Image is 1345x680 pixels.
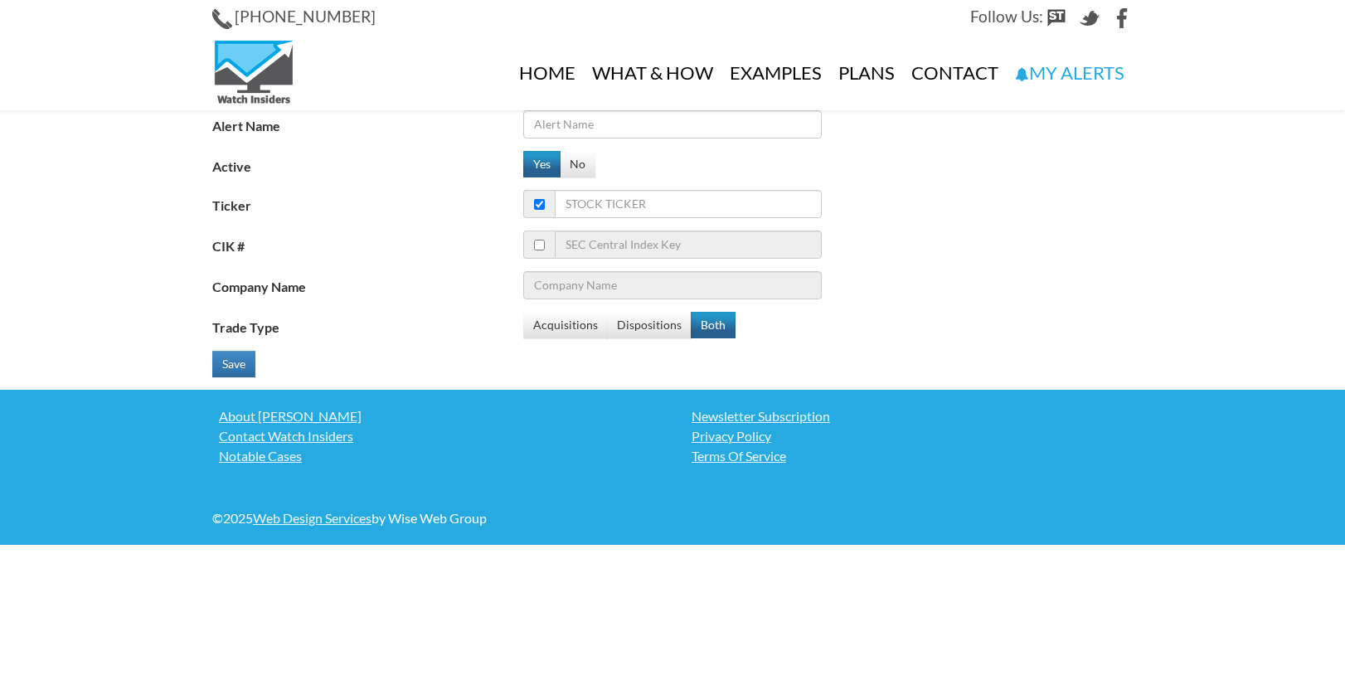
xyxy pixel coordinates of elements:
[555,231,822,259] input: SEC Central Index Key
[253,510,371,526] a: Web Design Services
[1046,8,1066,28] img: StockTwits
[212,190,523,216] label: Ticker
[212,271,523,297] label: Company Name
[212,110,523,136] label: Alert Name
[607,312,692,338] button: Dispositions
[212,446,660,466] a: Notable Cases
[685,446,1133,466] a: Terms Of Service
[212,231,523,256] label: CIK #
[212,426,660,446] a: Contact Watch Insiders
[584,36,721,110] a: What & How
[212,9,232,29] img: Phone
[523,312,608,338] button: Acquisitions
[685,426,1133,446] a: Privacy Policy
[1113,8,1133,28] img: Facebook
[523,110,822,138] input: Alert Name
[685,406,1133,426] a: Newsletter Subscription
[511,36,584,110] a: Home
[212,351,255,377] button: Save
[212,406,660,426] a: About [PERSON_NAME]
[555,190,822,218] input: Stock Ticker
[1007,36,1133,110] a: My Alerts
[830,36,903,110] a: Plans
[721,36,830,110] a: Examples
[212,312,523,338] label: Trade Type
[903,36,1007,110] a: Contact
[523,271,822,299] input: Company Name
[235,7,376,26] span: [PHONE_NUMBER]
[212,508,660,528] div: © 2025 by Wise Web Group
[1080,8,1100,28] img: Twitter
[560,151,595,177] button: No
[523,151,561,177] button: Yes
[691,312,736,338] button: Both
[212,151,523,177] label: Active
[970,7,1043,26] span: Follow Us:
